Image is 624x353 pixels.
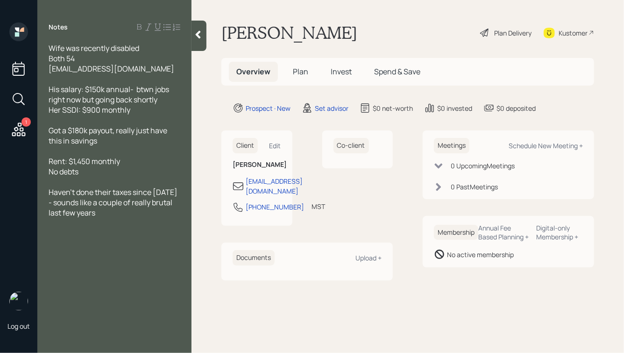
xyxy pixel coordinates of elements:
div: $0 deposited [496,103,536,113]
div: MST [312,202,325,211]
span: Got a $180k payout, really just have this in savings [49,125,169,146]
div: Digital-only Membership + [537,223,583,241]
div: Log out [7,322,30,331]
div: [EMAIL_ADDRESS][DOMAIN_NAME] [246,176,303,196]
div: Prospect · New [246,103,291,113]
span: Haven't done their taxes since [DATE] - sounds like a couple of really brutal last few years [49,187,179,218]
span: Wife was recently disabled Both 54 [49,43,139,64]
label: Notes [49,22,68,32]
span: Plan [293,66,308,77]
div: 1 [21,117,31,127]
h6: Meetings [434,138,469,153]
div: Set advisor [315,103,348,113]
h1: [PERSON_NAME] [221,22,357,43]
span: Spend & Save [374,66,420,77]
span: Invest [331,66,352,77]
div: Annual Fee Based Planning + [478,223,529,241]
div: Edit [269,141,281,150]
div: Kustomer [559,28,588,38]
h6: [PERSON_NAME] [233,161,281,169]
div: No active membership [447,250,514,259]
img: hunter_neumayer.jpg [9,292,28,310]
div: 0 Upcoming Meeting s [451,161,515,171]
div: 0 Past Meeting s [451,182,498,192]
span: [EMAIL_ADDRESS][DOMAIN_NAME] [49,64,174,74]
div: [PHONE_NUMBER] [246,202,304,212]
span: Overview [236,66,270,77]
h6: Co-client [333,138,369,153]
div: Schedule New Meeting + [509,141,583,150]
div: Upload + [355,253,382,262]
h6: Documents [233,250,275,266]
span: His salary: $150k annual- btwn jobs right now but going back shortly Her SSDI: $900 monthly [49,84,170,115]
span: Rent: $1,450 monthly No debts [49,156,120,177]
h6: Membership [434,225,478,240]
div: $0 net-worth [373,103,413,113]
h6: Client [233,138,258,153]
div: $0 invested [437,103,472,113]
div: Plan Delivery [494,28,532,38]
